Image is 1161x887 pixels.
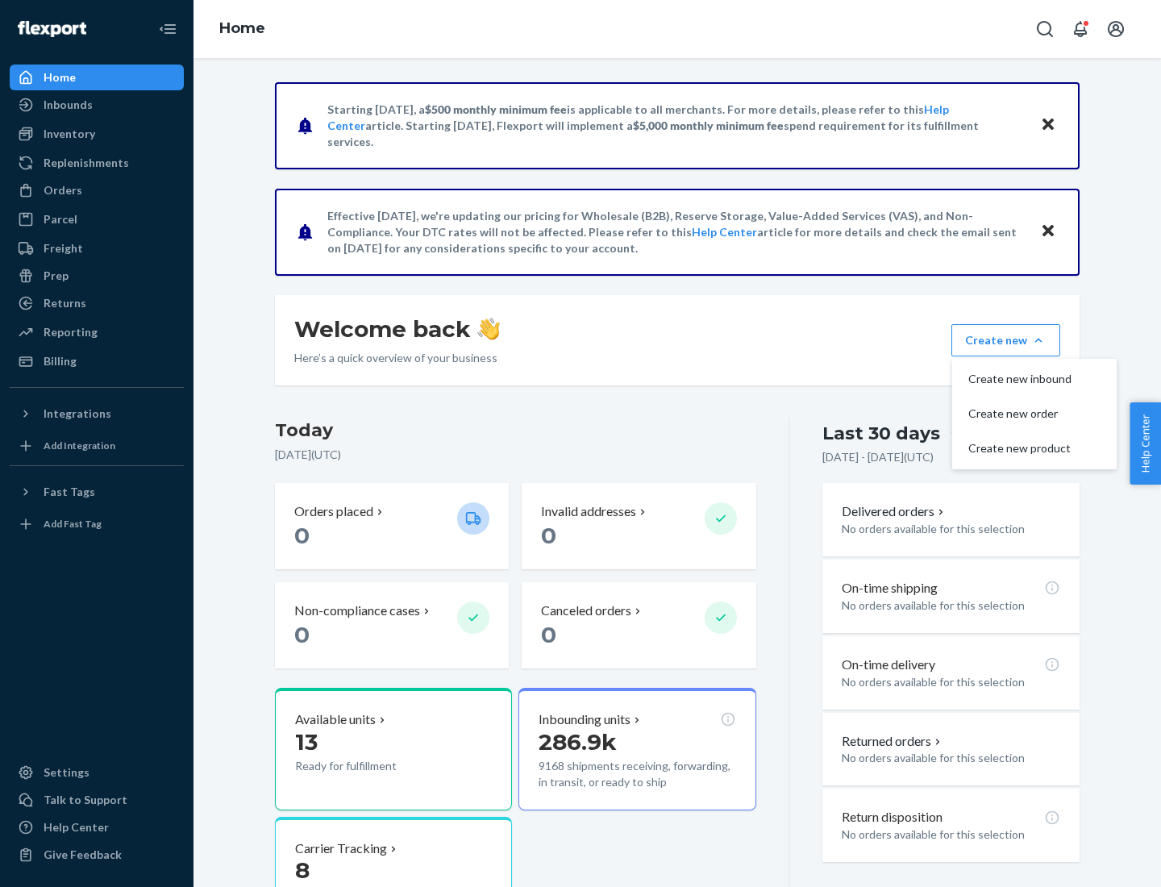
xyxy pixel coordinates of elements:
[44,819,109,835] div: Help Center
[541,602,631,620] p: Canceled orders
[10,814,184,840] a: Help Center
[10,150,184,176] a: Replenishments
[44,439,115,452] div: Add Integration
[10,348,184,374] a: Billing
[522,483,755,569] button: Invalid addresses 0
[295,710,376,729] p: Available units
[10,433,184,459] a: Add Integration
[294,522,310,549] span: 0
[539,710,630,729] p: Inbounding units
[327,208,1025,256] p: Effective [DATE], we're updating our pricing for Wholesale (B2B), Reserve Storage, Value-Added Se...
[539,728,617,756] span: 286.9k
[44,69,76,85] div: Home
[822,449,934,465] p: [DATE] - [DATE] ( UTC )
[541,522,556,549] span: 0
[968,408,1072,419] span: Create new order
[10,760,184,785] a: Settings
[10,92,184,118] a: Inbounds
[10,177,184,203] a: Orders
[842,502,947,521] button: Delivered orders
[842,656,935,674] p: On-time delivery
[206,6,278,52] ol: breadcrumbs
[10,121,184,147] a: Inventory
[477,318,500,340] img: hand-wave emoji
[44,792,127,808] div: Talk to Support
[522,582,755,668] button: Canceled orders 0
[955,362,1113,397] button: Create new inbound
[44,240,83,256] div: Freight
[44,211,77,227] div: Parcel
[842,732,944,751] button: Returned orders
[18,21,86,37] img: Flexport logo
[294,314,500,344] h1: Welcome back
[10,319,184,345] a: Reporting
[10,401,184,427] button: Integrations
[539,758,735,790] p: 9168 shipments receiving, forwarding, in transit, or ready to ship
[951,324,1060,356] button: Create newCreate new inboundCreate new orderCreate new product
[10,511,184,537] a: Add Fast Tag
[955,397,1113,431] button: Create new order
[44,324,98,340] div: Reporting
[275,582,509,668] button: Non-compliance cases 0
[1038,114,1059,137] button: Close
[822,421,940,446] div: Last 30 days
[152,13,184,45] button: Close Navigation
[294,621,310,648] span: 0
[10,842,184,868] button: Give Feedback
[1029,13,1061,45] button: Open Search Box
[10,479,184,505] button: Fast Tags
[219,19,265,37] a: Home
[44,847,122,863] div: Give Feedback
[1038,220,1059,244] button: Close
[44,182,82,198] div: Orders
[44,126,95,142] div: Inventory
[10,787,184,813] a: Talk to Support
[294,502,373,521] p: Orders placed
[44,155,129,171] div: Replenishments
[968,373,1072,385] span: Create new inbound
[275,447,756,463] p: [DATE] ( UTC )
[842,750,1060,766] p: No orders available for this selection
[327,102,1025,150] p: Starting [DATE], a is applicable to all merchants. For more details, please refer to this article...
[842,598,1060,614] p: No orders available for this selection
[10,290,184,316] a: Returns
[295,758,444,774] p: Ready for fulfillment
[44,268,69,284] div: Prep
[541,502,636,521] p: Invalid addresses
[10,65,184,90] a: Home
[294,350,500,366] p: Here’s a quick overview of your business
[44,484,95,500] div: Fast Tags
[842,827,1060,843] p: No orders available for this selection
[518,688,755,810] button: Inbounding units286.9k9168 shipments receiving, forwarding, in transit, or ready to ship
[842,674,1060,690] p: No orders available for this selection
[44,353,77,369] div: Billing
[44,97,93,113] div: Inbounds
[955,431,1113,466] button: Create new product
[842,579,938,598] p: On-time shipping
[44,764,89,781] div: Settings
[10,235,184,261] a: Freight
[294,602,420,620] p: Non-compliance cases
[842,521,1060,537] p: No orders available for this selection
[968,443,1072,454] span: Create new product
[541,621,556,648] span: 0
[1100,13,1132,45] button: Open account menu
[295,856,310,884] span: 8
[275,688,512,810] button: Available units13Ready for fulfillment
[842,808,943,827] p: Return disposition
[1064,13,1096,45] button: Open notifications
[10,206,184,232] a: Parcel
[295,839,387,858] p: Carrier Tracking
[1130,402,1161,485] button: Help Center
[275,418,756,443] h3: Today
[10,263,184,289] a: Prep
[425,102,567,116] span: $500 monthly minimum fee
[44,517,102,531] div: Add Fast Tag
[633,119,784,132] span: $5,000 monthly minimum fee
[44,406,111,422] div: Integrations
[44,295,86,311] div: Returns
[295,728,318,756] span: 13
